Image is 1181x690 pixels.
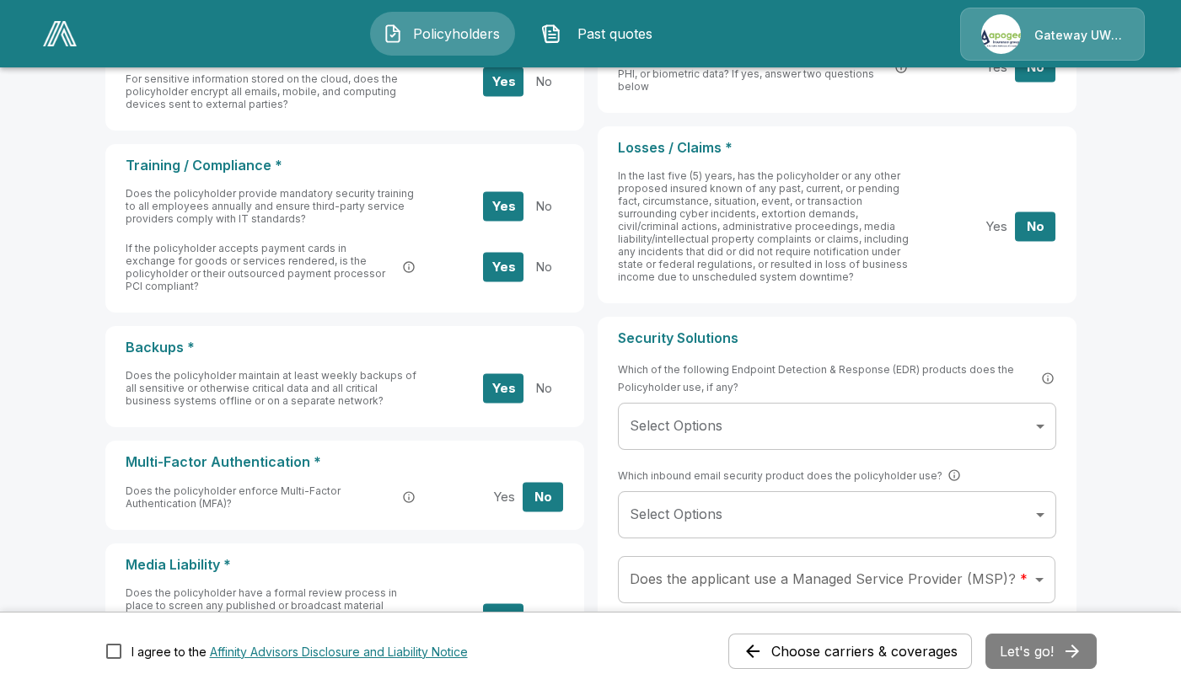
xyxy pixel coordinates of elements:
[523,253,563,282] button: No
[383,24,403,44] img: Policyholders Icon
[618,42,890,93] span: Does the policyholder collect, host, store, control, use, process, share, transmit, or have acces...
[126,586,397,650] span: Does the policyholder have a formal review process in place to screen any published or broadcast ...
[483,253,523,282] button: Yes
[523,191,563,221] button: No
[126,340,564,356] p: Backups *
[400,259,417,275] button: PCI DSS (Payment Card Industry Data Security Standard) is a set of security standards designed to...
[483,603,523,633] button: Yes
[893,59,910,76] button: PCI: Payment card information. PII: Personally Identifiable Information (names, SSNs, addresses)....
[523,67,563,96] button: No
[960,8,1145,61] a: Agency IconGateway UW dba Apogee
[946,467,963,484] button: SEG (Secure Email Gateway) is a security solution that filters and scans incoming emails to prote...
[523,482,563,511] button: No
[618,491,1056,538] div: Without label
[568,24,661,44] span: Past quotes
[618,361,1056,396] span: Which of the following Endpoint Detection & Response (EDR) products does the Policyholder use, if...
[618,140,1056,156] p: Losses / Claims *
[529,12,674,56] button: Past quotes IconPast quotes
[975,53,1016,83] button: Yes
[618,169,909,283] span: In the last five (5) years, has the policyholder or any other proposed insured known of any past,...
[728,634,972,669] button: Choose carriers & coverages
[1039,370,1056,387] button: EDR (Endpoint Detection and Response) is a cybersecurity technology that continuously monitors an...
[618,467,963,484] span: Which inbound email security product does the policyholder use?
[126,454,564,470] p: Multi-Factor Authentication *
[1015,53,1055,83] button: No
[126,242,398,292] span: If the policyholder accepts payment cards in exchange for goods or services rendered, is the poli...
[541,24,561,44] img: Past quotes Icon
[981,14,1021,54] img: Agency Icon
[1034,27,1124,44] p: Gateway UW dba Apogee
[126,158,564,174] p: Training / Compliance *
[210,643,468,661] button: I agree to the
[483,67,523,96] button: Yes
[400,489,417,505] button: Multi-Factor Authentication (MFA) is a security process that requires users to provide two or mor...
[126,72,398,110] span: For sensitive information stored on the cloud, does the policyholder encrypt all emails, mobile, ...
[483,191,523,221] button: Yes
[523,603,563,633] button: No
[1015,211,1055,241] button: No
[126,369,416,407] span: Does the policyholder maintain at least weekly backups of all sensitive or otherwise critical dat...
[523,373,563,403] button: No
[126,187,414,225] span: Does the policyholder provide mandatory security training to all employees annually and ensure th...
[618,330,1056,346] p: Security Solutions
[410,24,502,44] span: Policyholders
[132,643,468,661] div: I agree to the
[483,482,523,511] button: Yes
[630,417,722,434] span: Select Options
[126,484,398,510] span: Does the policyholder enforce Multi-Factor Authentication (MFA)?
[975,211,1016,241] button: Yes
[370,12,515,56] button: Policyholders IconPolicyholders
[126,557,564,573] p: Media Liability *
[630,505,722,522] span: Select Options
[483,373,523,403] button: Yes
[618,403,1056,450] div: Without label
[43,21,77,46] img: AA Logo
